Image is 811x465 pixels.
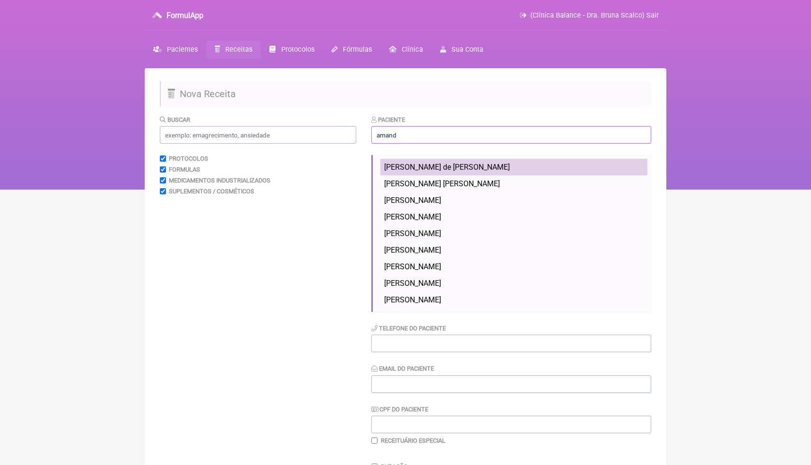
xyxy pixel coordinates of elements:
a: Fórmulas [323,40,380,59]
label: Buscar [160,116,190,123]
a: Pacientes [145,40,206,59]
a: Sua Conta [432,40,492,59]
a: Protocolos [261,40,323,59]
label: Email do Paciente [371,365,434,372]
span: [PERSON_NAME] [384,229,441,238]
span: Fórmulas [343,46,372,54]
span: Sua Conta [452,46,483,54]
label: Receituário Especial [381,437,445,444]
label: Telefone do Paciente [371,325,446,332]
span: [PERSON_NAME] [384,262,441,271]
span: Receitas [225,46,252,54]
label: Suplementos / Cosméticos [169,188,254,195]
label: Formulas [169,166,200,173]
label: Paciente [371,116,405,123]
a: Receitas [206,40,261,59]
span: [PERSON_NAME] [384,295,441,304]
span: Protocolos [281,46,314,54]
a: Clínica [380,40,432,59]
span: [PERSON_NAME] [384,212,441,221]
h2: Nova Receita [160,81,651,107]
span: [PERSON_NAME] [PERSON_NAME] [384,179,500,188]
label: Medicamentos Industrializados [169,177,270,184]
span: [PERSON_NAME] [384,279,441,288]
span: [PERSON_NAME] de [PERSON_NAME] [384,163,510,172]
span: [PERSON_NAME] [384,246,441,255]
span: Pacientes [167,46,198,54]
span: (Clínica Balance - Dra. Bruna Scalco) Sair [530,11,659,19]
label: CPF do Paciente [371,406,428,413]
span: Clínica [402,46,423,54]
h3: FormulApp [166,11,203,20]
span: [PERSON_NAME] [384,196,441,205]
input: exemplo: emagrecimento, ansiedade [160,126,356,144]
label: Protocolos [169,155,208,162]
a: (Clínica Balance - Dra. Bruna Scalco) Sair [520,11,659,19]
